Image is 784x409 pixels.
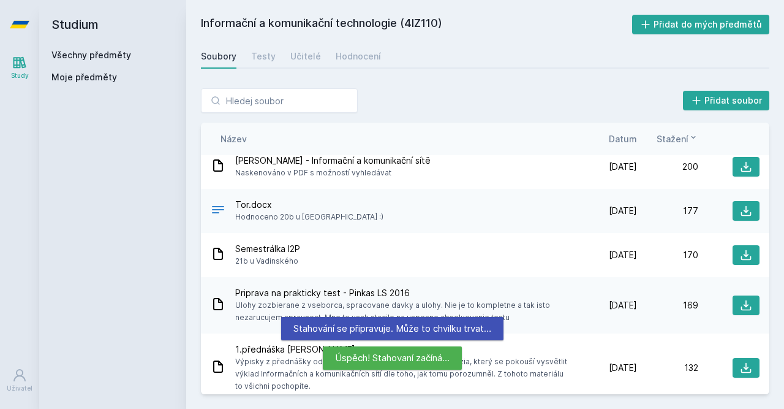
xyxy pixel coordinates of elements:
a: Testy [251,44,276,69]
button: Název [221,132,247,145]
span: Priprava na prakticky test - Pinkas LS 2016 [235,287,571,299]
a: Hodnocení [336,44,381,69]
button: Přidat soubor [683,91,770,110]
a: Uživatel [2,362,37,399]
div: DOCX [211,202,225,220]
div: Uživatel [7,384,32,393]
span: [DATE] [609,161,637,173]
span: Výpisky z přednášky od bývalého studenta pražského gymnázia, který se pokouší vysvětlit výklad In... [235,356,571,392]
h2: Informační a komunikační technologie (4IZ110) [201,15,632,34]
div: Study [11,71,29,80]
span: [DATE] [609,299,637,312]
span: Semestrálka I2P [235,243,300,255]
button: Přidat do mých předmětů [632,15,770,34]
span: [DATE] [609,249,637,261]
span: [PERSON_NAME] - Informační a komunikační sítě [235,155,431,167]
div: Testy [251,50,276,63]
div: 200 [637,161,698,173]
div: Hodnocení [336,50,381,63]
a: Všechny předměty [51,50,131,60]
div: 132 [637,362,698,374]
a: Study [2,49,37,86]
span: Hodnoceno 20b u [GEOGRAPHIC_DATA] :) [235,211,383,223]
button: Stažení [657,132,698,145]
span: Tor.docx [235,199,383,211]
span: Moje předměty [51,71,117,83]
input: Hledej soubor [201,88,358,113]
span: 1.přednáška [PERSON_NAME] [235,343,571,356]
span: Naskenováno v PDF s možností vyhledávat [235,167,431,179]
div: 177 [637,205,698,217]
div: Učitelé [290,50,321,63]
button: Datum [609,132,637,145]
span: [DATE] [609,362,637,374]
div: Soubory [201,50,236,63]
span: [DATE] [609,205,637,217]
div: 170 [637,249,698,261]
a: Učitelé [290,44,321,69]
div: 169 [637,299,698,312]
div: Úspěch! Stahovaní začíná… [323,346,462,370]
div: Stahování se připravuje. Může to chvilku trvat… [281,317,503,340]
span: 21b u Vadinského [235,255,300,267]
span: Ulohy zozbierane z vseborca, spracovane davky a ulohy. Nie je to kompletne a tak isto nezarucujem... [235,299,571,324]
span: Stažení [657,132,688,145]
a: Soubory [201,44,236,69]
